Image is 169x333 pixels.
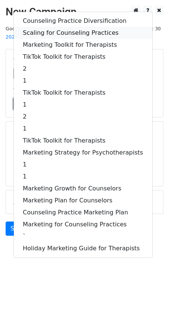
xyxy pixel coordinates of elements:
a: 2 [14,111,152,123]
a: Marketing for Counseling Practices [14,219,152,230]
a: Scaling for Counseling Practices [14,27,152,39]
a: TikTok Toolkit for Therapists [14,135,152,147]
a: 2 [14,63,152,75]
a: Counseling Practice Diversification [14,15,152,27]
a: Marketing Plan for Counselors [14,195,152,207]
a: Counseling Practice Marketing Plan [14,207,152,219]
a: Marketing Toolkit for Therapists [14,39,152,51]
a: 1 [14,123,152,135]
a: Marketing Strategy for Psychotherapists [14,147,152,159]
iframe: Chat Widget [132,297,169,333]
a: Marketing Growth for Counselors [14,183,152,195]
a: Send [6,222,30,236]
a: 1 [14,75,152,87]
h2: New Campaign [6,6,163,18]
small: Google Sheet: [6,26,106,40]
a: TikTok Toolkit for Therapists [14,87,152,99]
a: 1 [14,171,152,183]
a: ` [14,230,152,242]
a: 1 [14,159,152,171]
a: TikTok Toolkit for Therapists [14,51,152,63]
a: 1 [14,99,152,111]
a: Holiday Marketing Guide for Therapists [14,242,152,254]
